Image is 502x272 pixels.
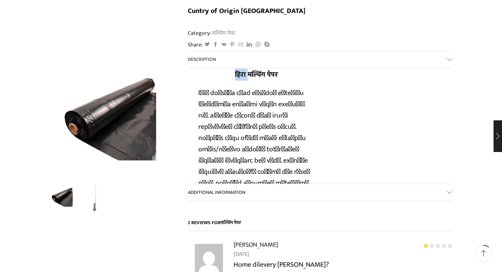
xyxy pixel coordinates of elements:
strong: हिरा मल्चिंग पेपर [235,69,278,81]
a: Additional information [188,184,452,201]
span: Description [188,55,216,63]
time: [DATE] [234,250,452,259]
li: 2 / 2 [81,183,110,211]
a: Description [188,51,452,68]
img: Mulching Paper [49,182,78,211]
li: 1 / 2 [49,183,78,211]
a: 1 [49,182,78,211]
span: मल्चिंग पेपर [221,219,241,227]
a: मल्चिंग पेपर [211,29,235,38]
p: Home dilevery [PERSON_NAME]? [234,259,452,270]
b: Cuntry of Origin [GEOGRAPHIC_DATA] [188,5,305,17]
span: Category: [188,29,235,37]
h2: 2 reviews for [188,219,452,232]
div: 1 / 2 [50,53,177,179]
span: Additional information [188,188,245,196]
span: Share: [188,41,203,49]
strong: [PERSON_NAME] [234,240,278,250]
span: Rated out of 5 [423,243,429,248]
div: Rated 1 out of 5 [423,243,452,248]
img: Mulching Paper Hole Long [81,183,110,212]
